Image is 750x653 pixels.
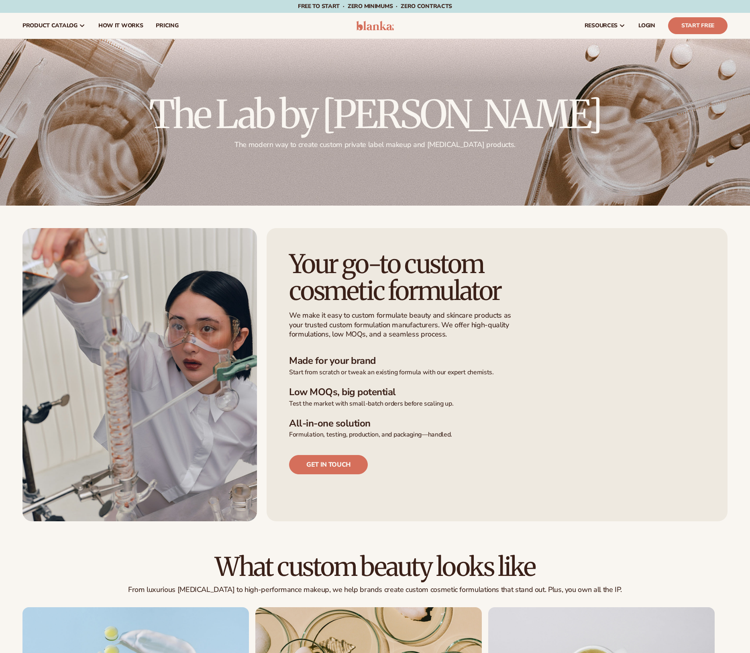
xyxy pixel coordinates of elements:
a: product catalog [16,13,92,39]
a: LOGIN [632,13,662,39]
a: pricing [149,13,185,39]
h2: What custom beauty looks like [22,553,728,580]
h3: Low MOQs, big potential [289,386,705,398]
span: Free to start · ZERO minimums · ZERO contracts [298,2,452,10]
img: logo [356,21,394,31]
a: Start Free [668,17,728,34]
a: How It Works [92,13,150,39]
p: Test the market with small-batch orders before scaling up. [289,400,705,408]
h2: The Lab by [PERSON_NAME] [149,95,601,134]
a: resources [578,13,632,39]
h3: Made for your brand [289,355,705,367]
p: We make it easy to custom formulate beauty and skincare products as your trusted custom formulati... [289,311,516,339]
p: The modern way to create custom private label makeup and [MEDICAL_DATA] products. [149,140,601,149]
span: product catalog [22,22,77,29]
p: Start from scratch or tweak an existing formula with our expert chemists. [289,368,705,377]
span: LOGIN [638,22,655,29]
a: Get in touch [289,455,368,474]
p: From luxurious [MEDICAL_DATA] to high-performance makeup, we help brands create custom cosmetic f... [22,585,728,594]
span: resources [585,22,618,29]
span: How It Works [98,22,143,29]
span: pricing [156,22,178,29]
img: Female scientist in chemistry lab. [22,228,257,521]
h1: Your go-to custom cosmetic formulator [289,251,533,304]
p: Formulation, testing, production, and packaging—handled. [289,431,705,439]
h3: All-in-one solution [289,418,705,429]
